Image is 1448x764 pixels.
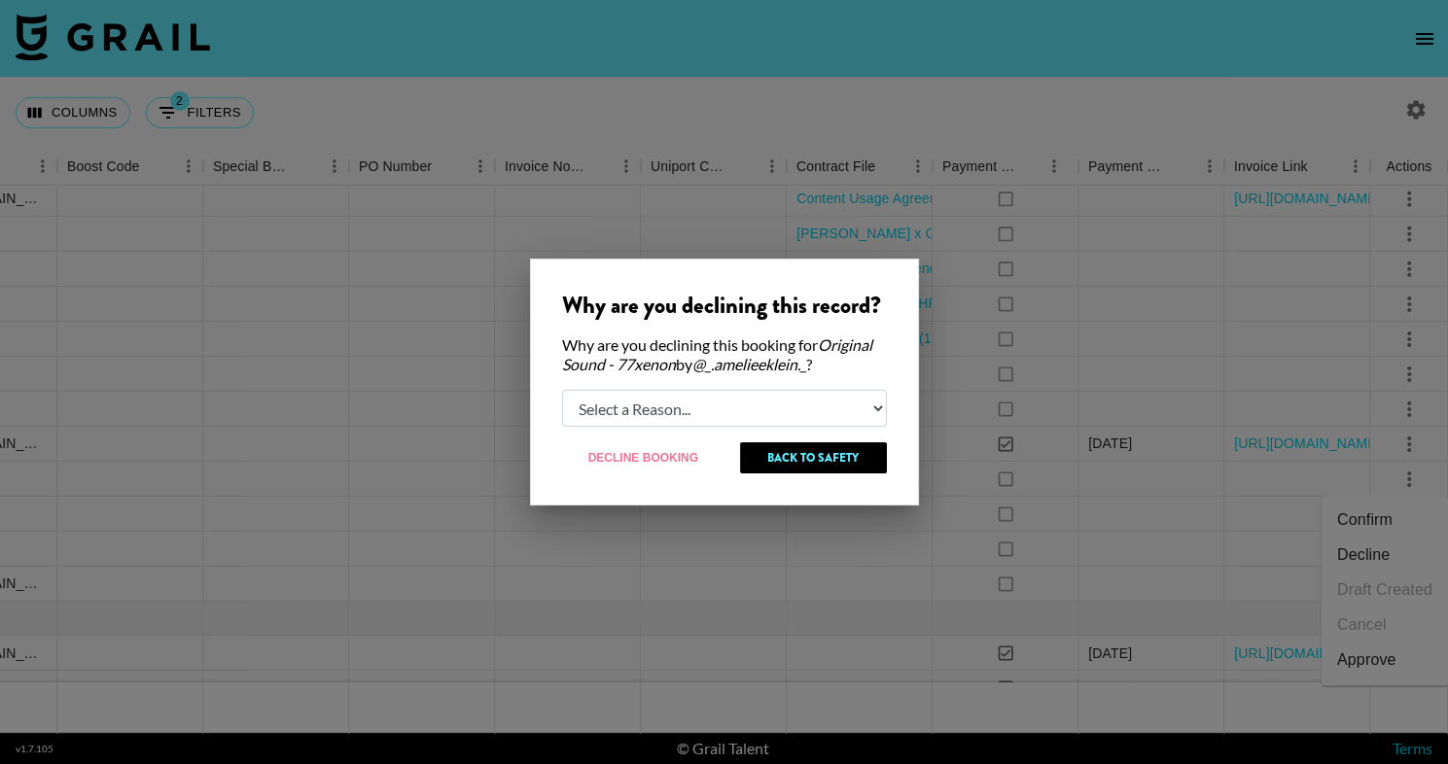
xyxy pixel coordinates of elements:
[562,335,887,374] div: Why are you declining this booking for by ?
[692,355,806,373] em: @ _.amelieeklein._
[740,442,886,473] button: Back to Safety
[562,335,872,373] em: Original Sound - 77xenon
[562,442,725,473] button: Decline Booking
[562,291,887,320] div: Why are you declining this record?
